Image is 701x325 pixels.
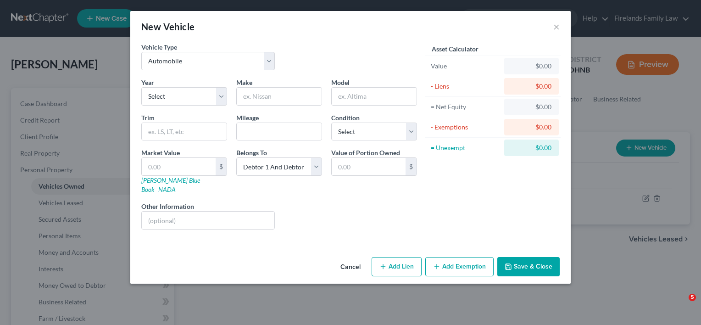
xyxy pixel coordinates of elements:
label: Mileage [236,113,259,123]
label: Value of Portion Owned [331,148,400,157]
div: - Exemptions [431,123,500,132]
span: Belongs To [236,149,267,157]
input: 0.00 [332,158,406,175]
div: Value [431,62,500,71]
span: Make [236,78,252,86]
label: Vehicle Type [141,42,177,52]
input: 0.00 [142,158,216,175]
div: = Unexempt [431,143,500,152]
div: $0.00 [512,82,551,91]
button: Add Lien [372,257,422,276]
div: $ [216,158,227,175]
div: = Net Equity [431,102,500,112]
a: NADA [158,185,176,193]
input: ex. LS, LT, etc [142,123,227,140]
label: Year [141,78,154,87]
div: - Liens [431,82,500,91]
button: Cancel [333,258,368,276]
label: Asset Calculator [432,44,478,54]
label: Trim [141,113,155,123]
div: $0.00 [512,62,551,71]
button: Save & Close [497,257,560,276]
input: ex. Altima [332,88,417,105]
input: (optional) [142,212,274,229]
iframe: Intercom live chat [670,294,692,316]
label: Other Information [141,202,194,211]
div: New Vehicle [141,20,195,33]
span: 5 [689,294,696,301]
div: $0.00 [512,102,551,112]
label: Market Value [141,148,180,157]
input: -- [237,123,322,140]
div: $0.00 [512,123,551,132]
input: ex. Nissan [237,88,322,105]
button: × [553,21,560,32]
label: Condition [331,113,360,123]
div: $0.00 [512,143,551,152]
button: Add Exemption [425,257,494,276]
label: Model [331,78,350,87]
div: $ [406,158,417,175]
a: [PERSON_NAME] Blue Book [141,176,200,193]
